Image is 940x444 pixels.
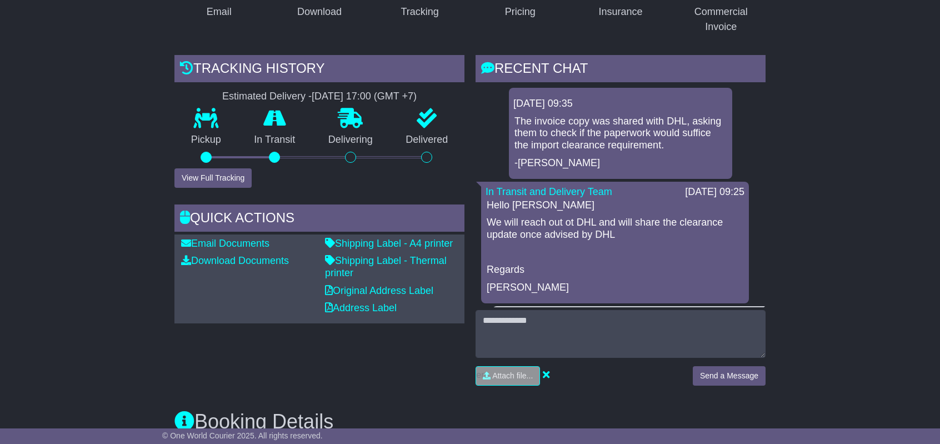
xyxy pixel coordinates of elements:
[598,4,642,19] div: Insurance
[486,186,612,197] a: In Transit and Delivery Team
[683,4,758,34] div: Commercial Invoice
[174,55,464,85] div: Tracking history
[312,91,417,103] div: [DATE] 17:00 (GMT +7)
[207,4,232,19] div: Email
[238,134,312,146] p: In Transit
[325,238,453,249] a: Shipping Label - A4 printer
[181,255,289,266] a: Download Documents
[325,302,397,313] a: Address Label
[487,282,743,294] p: [PERSON_NAME]
[487,264,743,276] p: Regards
[312,134,389,146] p: Delivering
[174,204,464,235] div: Quick Actions
[325,255,447,278] a: Shipping Label - Thermal printer
[325,285,433,296] a: Original Address Label
[174,411,766,433] h3: Booking Details
[297,4,342,19] div: Download
[174,168,252,188] button: View Full Tracking
[487,217,743,241] p: We will reach out ot DHL and will share the clearance update once advised by DHL
[174,134,238,146] p: Pickup
[487,199,743,212] p: Hello [PERSON_NAME]
[476,55,766,85] div: RECENT CHAT
[693,366,766,386] button: Send a Message
[162,431,323,440] span: © One World Courier 2025. All rights reserved.
[513,98,728,110] div: [DATE] 09:35
[174,91,464,103] div: Estimated Delivery -
[401,4,439,19] div: Tracking
[505,4,536,19] div: Pricing
[389,134,465,146] p: Delivered
[181,238,269,249] a: Email Documents
[685,186,744,198] div: [DATE] 09:25
[514,157,727,169] p: -[PERSON_NAME]
[514,116,727,152] p: The invoice copy was shared with DHL, asking them to check if the paperwork would suffice the imp...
